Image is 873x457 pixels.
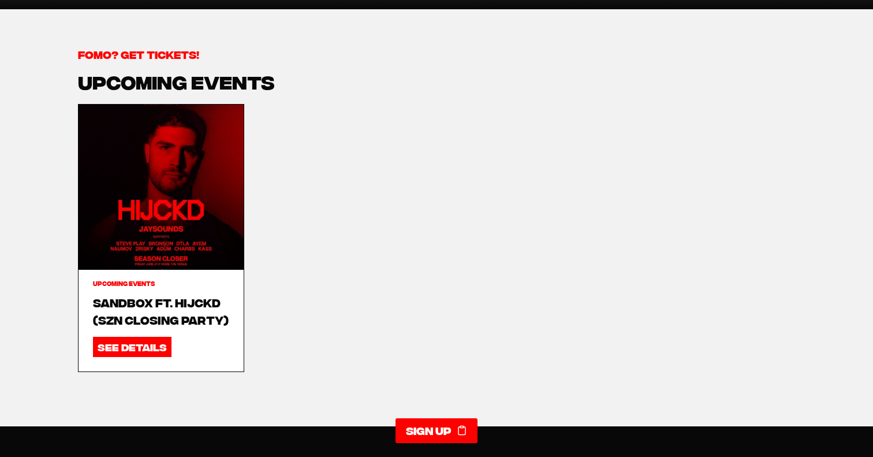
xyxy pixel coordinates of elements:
a: SEE DETAILS [93,337,171,357]
span: Sign up [406,422,452,439]
a: Upcoming Events [93,280,155,287]
a: Sandbox ft. HIJCKD (SZN CLOSING PARTY) [93,293,229,328]
div: Post Carousel [78,104,795,372]
a: Read More Sandbox ft. HIJCKD (SZN CLOSING PARTY) [79,105,244,270]
div: %1$s of %2$s [78,104,244,372]
h6: FOMO? GET TICKETS! [78,46,795,62]
a: Sign up [396,418,477,443]
h1: UPCOMING EVENTS [78,67,795,95]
